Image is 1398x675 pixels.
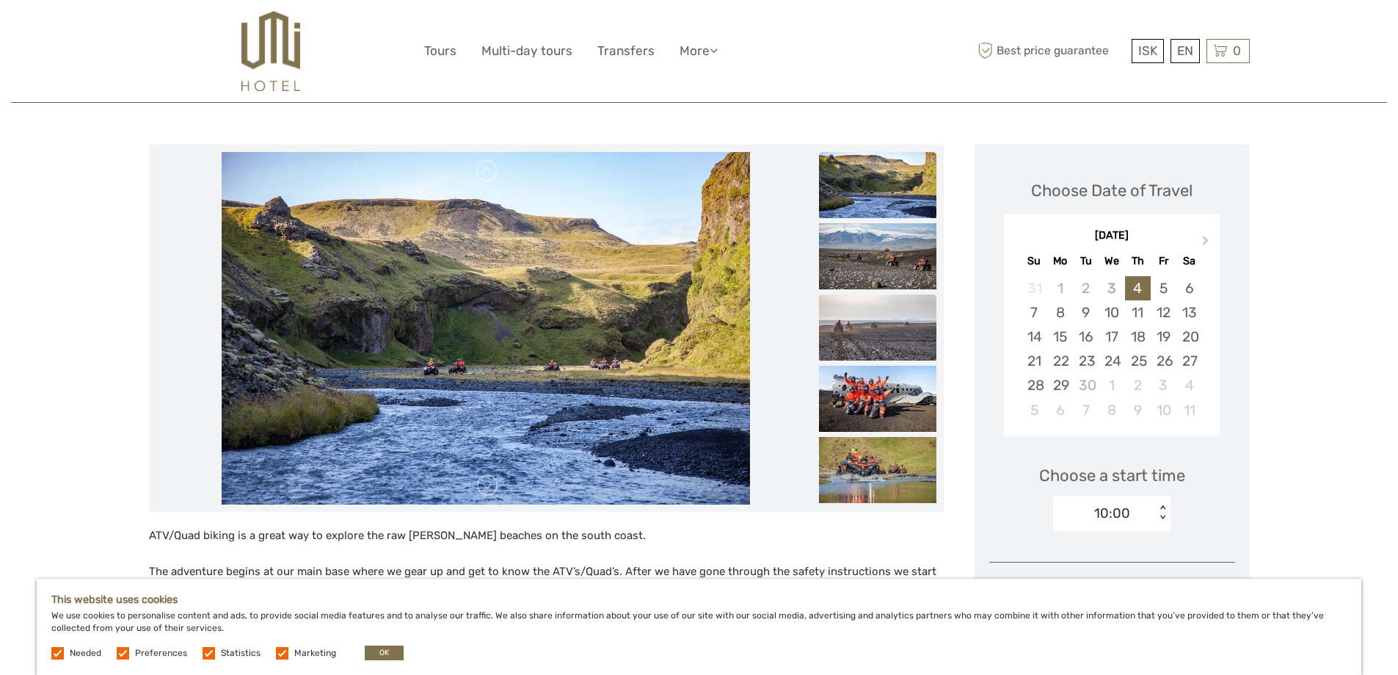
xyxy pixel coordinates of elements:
div: Choose Saturday, September 27th, 2025 [1176,349,1202,373]
h5: This website uses cookies [51,593,1347,606]
div: Choose Sunday, September 28th, 2025 [1022,373,1047,397]
div: Choose Friday, September 5th, 2025 [1151,276,1176,300]
div: Choose Thursday, September 18th, 2025 [1125,325,1151,349]
div: Not available Tuesday, September 2nd, 2025 [1073,276,1099,300]
a: Multi-day tours [481,40,572,62]
div: Choose Date of Travel [1031,179,1193,202]
div: Choose Wednesday, September 10th, 2025 [1099,300,1124,325]
div: Choose Saturday, October 11th, 2025 [1176,398,1202,422]
div: Su [1022,251,1047,271]
div: Choose Thursday, September 25th, 2025 [1125,349,1151,373]
div: Choose Monday, October 6th, 2025 [1047,398,1073,422]
a: Tours [424,40,456,62]
div: Choose Tuesday, September 16th, 2025 [1073,325,1099,349]
div: EN [1171,39,1200,63]
div: Choose Sunday, September 21st, 2025 [1022,349,1047,373]
div: 10:00 [1094,504,1130,523]
p: We're away right now. Please check back later! [21,26,166,37]
button: Open LiveChat chat widget [169,23,186,40]
button: OK [365,646,404,660]
div: Not available Monday, September 1st, 2025 [1047,276,1073,300]
img: cca946c243c84e848571a71a97136e65_main_slider.jpeg [222,152,750,505]
div: < > [1157,505,1169,521]
div: We [1099,251,1124,271]
div: Choose Sunday, September 14th, 2025 [1022,325,1047,349]
div: [DATE] [1004,228,1220,244]
div: Choose Sunday, October 5th, 2025 [1022,398,1047,422]
div: Choose Wednesday, October 1st, 2025 [1099,373,1124,397]
span: Best price guarantee [975,39,1128,63]
span: Choose a start time [1039,464,1185,487]
div: Choose Tuesday, September 23rd, 2025 [1073,349,1099,373]
div: Choose Wednesday, October 8th, 2025 [1099,398,1124,422]
span: ISK [1138,43,1157,58]
div: Choose Monday, September 15th, 2025 [1047,325,1073,349]
div: Choose Friday, September 19th, 2025 [1151,325,1176,349]
div: We use cookies to personalise content and ads, to provide social media features and to analyse ou... [37,579,1361,675]
label: Marketing [294,647,336,660]
div: Choose Tuesday, September 9th, 2025 [1073,300,1099,325]
div: Choose Saturday, September 6th, 2025 [1176,276,1202,300]
div: Choose Monday, September 8th, 2025 [1047,300,1073,325]
div: Choose Thursday, October 9th, 2025 [1125,398,1151,422]
div: Choose Saturday, September 13th, 2025 [1176,300,1202,325]
div: Th [1125,251,1151,271]
a: Transfers [597,40,655,62]
img: 29f8326ed512440aaee9956f54a40c85_slider_thumbnail.jpeg [819,366,936,432]
div: Choose Friday, October 10th, 2025 [1151,398,1176,422]
img: 526-1e775aa5-7374-4589-9d7e-5793fb20bdfc_logo_big.jpg [241,11,299,91]
p: ATV/Quad biking is a great way to explore the raw [PERSON_NAME] beaches on the south coast. [149,527,944,546]
div: Choose Thursday, September 11th, 2025 [1125,300,1151,325]
div: Fr [1151,251,1176,271]
div: Choose Friday, October 3rd, 2025 [1151,373,1176,397]
button: Next Month [1195,232,1219,256]
img: cca946c243c84e848571a71a97136e65_slider_thumbnail.jpeg [819,152,936,218]
div: Sa [1176,251,1202,271]
div: Not available Tuesday, September 30th, 2025 [1073,373,1099,397]
div: Choose Tuesday, October 7th, 2025 [1073,398,1099,422]
div: Choose Friday, September 26th, 2025 [1151,349,1176,373]
div: Tu [1073,251,1099,271]
label: Needed [70,647,101,660]
div: Choose Saturday, October 4th, 2025 [1176,373,1202,397]
div: Choose Wednesday, September 17th, 2025 [1099,325,1124,349]
div: Choose Sunday, September 7th, 2025 [1022,300,1047,325]
div: Choose Thursday, September 4th, 2025 [1125,276,1151,300]
img: e91eaf86dfbb492ba9a897d0571a2572_slider_thumbnail.jpeg [819,223,936,289]
div: Choose Saturday, September 20th, 2025 [1176,325,1202,349]
div: Mo [1047,251,1073,271]
a: More [680,40,718,62]
div: Choose Monday, September 29th, 2025 [1047,373,1073,397]
div: Not available Wednesday, September 3rd, 2025 [1099,276,1124,300]
div: month 2025-09 [1008,276,1215,422]
div: Not available Sunday, August 31st, 2025 [1022,276,1047,300]
span: 0 [1231,43,1243,58]
div: Choose Wednesday, September 24th, 2025 [1099,349,1124,373]
label: Preferences [135,647,187,660]
p: The adventure begins at our main base where we gear up and get to know the ATV’s/Quad’s. After we... [149,563,944,657]
img: 3cc18a99091143c6b857f1f512b809d6_slider_thumbnail.jpeg [819,295,936,361]
div: Choose Monday, September 22nd, 2025 [1047,349,1073,373]
div: Choose Friday, September 12th, 2025 [1151,300,1176,325]
img: 6b0f8e087bdd4ee18e5e361b1442efb9_slider_thumbnail.jpeg [819,437,936,503]
label: Statistics [221,647,261,660]
div: Choose Thursday, October 2nd, 2025 [1125,373,1151,397]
